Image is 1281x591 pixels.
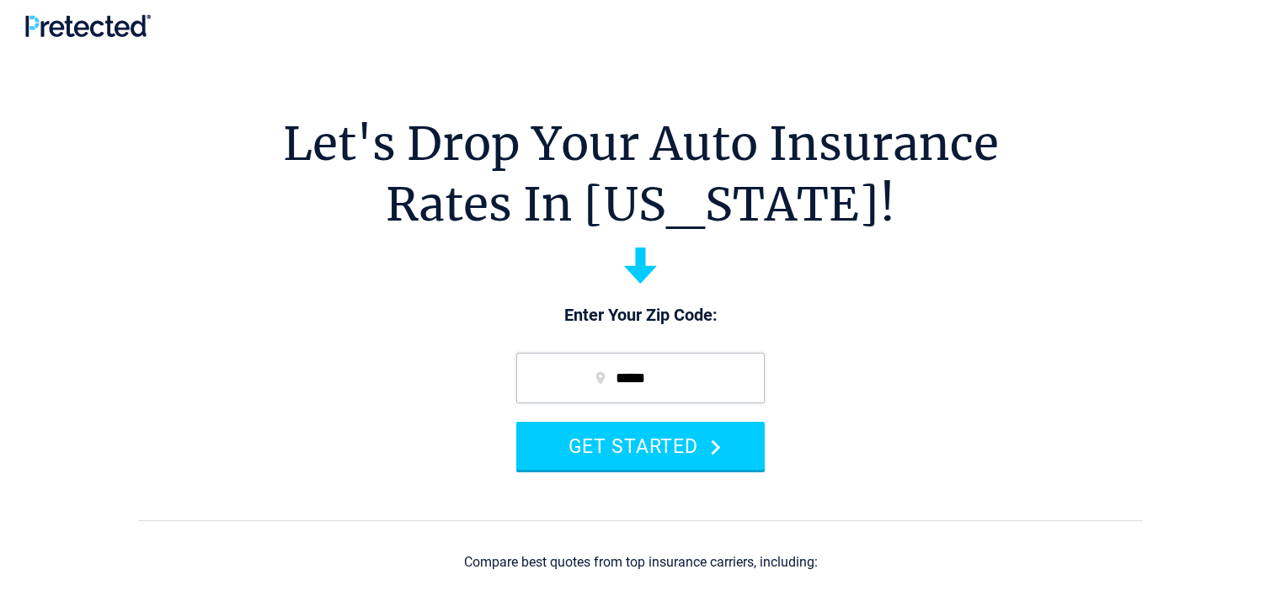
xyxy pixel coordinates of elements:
div: Compare best quotes from top insurance carriers, including: [464,555,818,570]
h1: Let's Drop Your Auto Insurance Rates In [US_STATE]! [283,114,999,235]
input: zip code [516,353,765,403]
p: Enter Your Zip Code: [499,304,782,327]
button: GET STARTED [516,422,765,470]
img: Pretected Logo [25,14,151,37]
